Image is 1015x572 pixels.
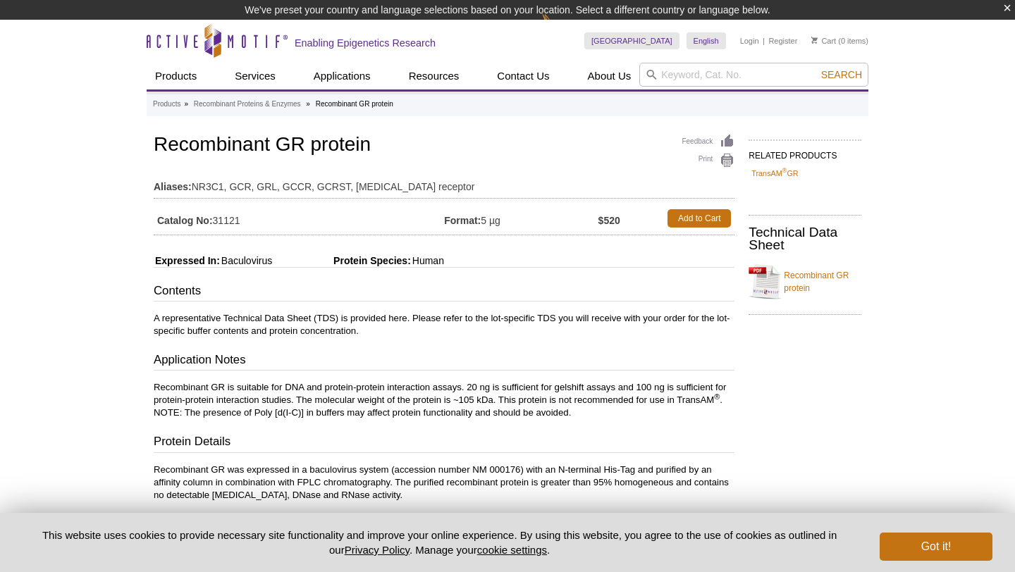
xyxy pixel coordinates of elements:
[154,381,734,419] p: Recombinant GR is suitable for DNA and protein-protein interaction assays. 20 ng is sufficient fo...
[295,37,436,49] h2: Enabling Epigenetics Research
[147,63,205,89] a: Products
[740,36,759,46] a: Login
[154,433,734,453] h3: Protein Details
[811,37,818,44] img: Your Cart
[584,32,679,49] a: [GEOGRAPHIC_DATA]
[275,255,411,266] span: Protein Species:
[749,139,861,165] h2: RELATED PRODUCTS
[345,544,410,556] a: Privacy Policy
[541,11,579,44] img: Change Here
[306,100,310,108] li: »
[226,63,284,89] a: Services
[154,352,734,371] h3: Application Notes
[154,134,734,158] h1: Recombinant GR protein
[751,167,798,180] a: TransAM®GR
[23,528,856,557] p: This website uses cookies to provide necessary site functionality and improve your online experie...
[154,312,734,337] p: A representative Technical Data Sheet (TDS) is provided here. Please refer to the lot-specific TD...
[477,544,547,556] button: cookie settings
[444,214,481,227] strong: Format:
[305,63,379,89] a: Applications
[687,32,726,49] a: English
[749,226,861,251] h2: Technical Data Sheet
[220,255,272,266] span: Baculovirus
[154,206,444,231] td: 31121
[316,100,393,108] li: Recombinant GR protein
[821,69,862,80] span: Search
[811,32,868,49] li: (0 items)
[154,255,220,266] span: Expressed In:
[763,32,765,49] li: |
[768,36,797,46] a: Register
[444,206,598,231] td: 5 µg
[157,214,213,227] strong: Catalog No:
[682,134,734,149] a: Feedback
[184,100,188,108] li: »
[782,167,787,174] sup: ®
[811,36,836,46] a: Cart
[579,63,640,89] a: About Us
[154,282,734,302] h3: Contents
[194,98,301,111] a: Recombinant Proteins & Enzymes
[714,392,720,401] sup: ®
[400,63,468,89] a: Resources
[880,533,992,561] button: Got it!
[154,464,734,502] p: Recombinant GR was expressed in a baculovirus system (accession number NM 000176) with an N-termi...
[639,63,868,87] input: Keyword, Cat. No.
[411,255,444,266] span: Human
[488,63,558,89] a: Contact Us
[749,261,861,303] a: Recombinant GR protein
[598,214,620,227] strong: $520
[153,98,180,111] a: Products
[154,180,192,193] strong: Aliases:
[817,68,866,81] button: Search
[682,153,734,168] a: Print
[668,209,731,228] a: Add to Cart
[154,172,734,194] td: NR3C1, GCR, GRL, GCCR, GCRST, [MEDICAL_DATA] receptor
